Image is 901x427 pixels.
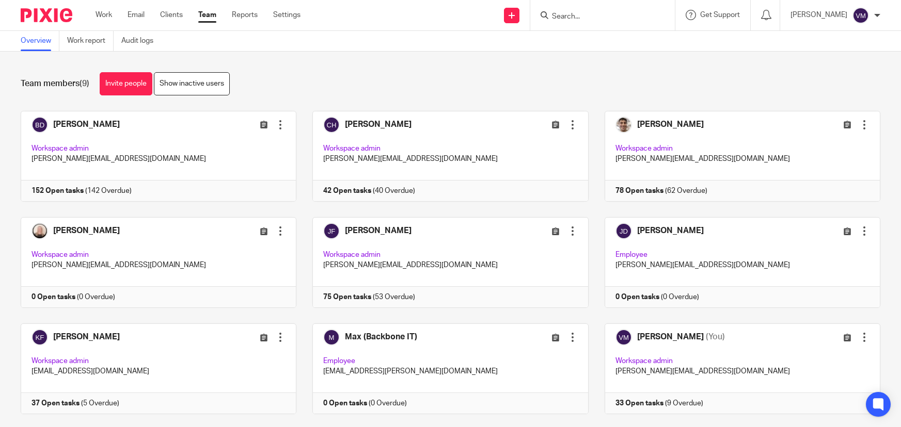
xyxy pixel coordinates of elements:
[21,78,89,89] h1: Team members
[198,10,216,20] a: Team
[700,11,740,19] span: Get Support
[80,79,89,88] span: (9)
[67,31,114,51] a: Work report
[100,72,152,95] a: Invite people
[154,72,230,95] a: Show inactive users
[128,10,145,20] a: Email
[21,8,72,22] img: Pixie
[21,31,59,51] a: Overview
[791,10,847,20] p: [PERSON_NAME]
[551,12,644,22] input: Search
[96,10,112,20] a: Work
[160,10,183,20] a: Clients
[852,7,869,24] img: svg%3E
[232,10,258,20] a: Reports
[121,31,161,51] a: Audit logs
[273,10,301,20] a: Settings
